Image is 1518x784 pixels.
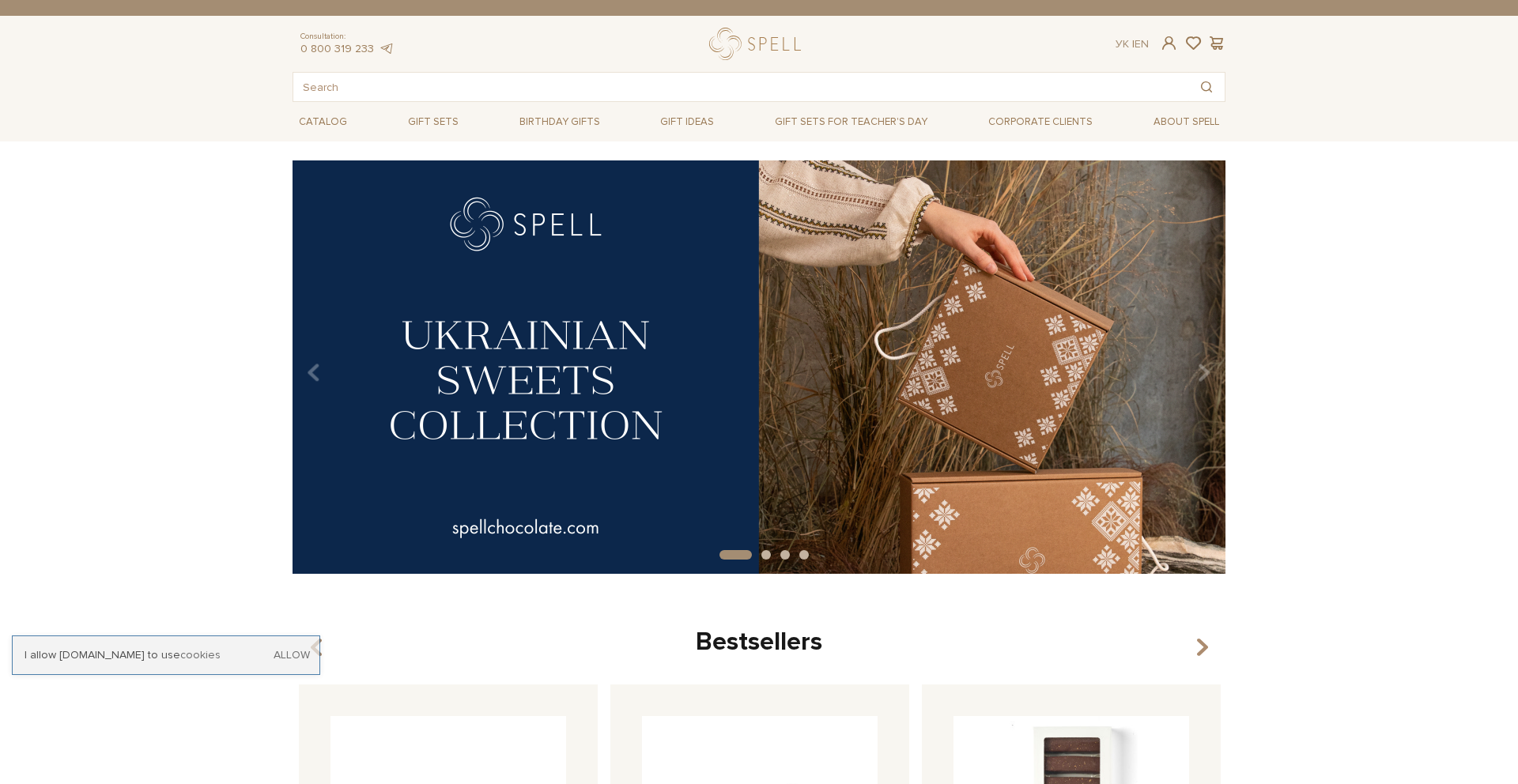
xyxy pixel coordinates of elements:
[654,110,720,134] a: Gift ideas
[378,42,394,55] a: telegram
[780,550,790,560] button: Carousel Page 3
[293,73,1188,101] input: Search
[1147,110,1225,134] a: About Spell
[761,550,771,560] button: Carousel Page 2
[300,32,394,42] span: Consultation:
[293,626,1225,659] div: Bestsellers
[1188,73,1225,101] button: Search
[180,648,221,661] a: cookies
[719,550,752,560] button: Carousel Page 1 (Current Slide)
[300,42,374,55] a: 0 800 319 233
[13,648,319,662] div: I allow [DOMAIN_NAME] to use
[799,550,809,560] button: Carousel Page 4
[768,108,934,135] a: Gift sets for Teacher's Day
[293,110,353,134] a: Catalog
[274,648,310,662] a: Allow
[293,548,1225,563] div: Carousel Pagination
[513,110,606,134] a: Birthday gifts
[1116,37,1149,51] div: En
[402,110,465,134] a: Gift sets
[1116,37,1129,51] a: Ук
[1132,37,1135,51] span: |
[982,108,1099,135] a: Corporate clients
